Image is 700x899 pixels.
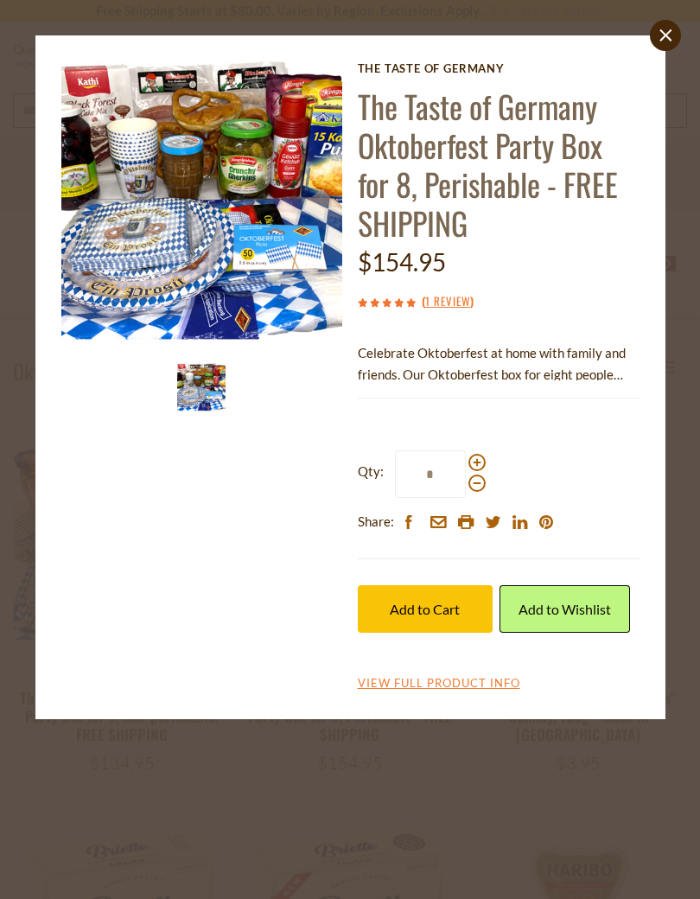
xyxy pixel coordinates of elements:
[61,61,343,343] img: The Taste of Germany Oktoberfest Party Box for 8, Perishable - FREE SHIPPING
[390,601,460,617] span: Add to Cart
[358,676,520,692] a: View Full Product Info
[425,292,470,311] a: 1 Review
[395,450,466,498] input: Qty:
[358,83,618,245] a: The Taste of Germany Oktoberfest Party Box for 8, Perishable - FREE SHIPPING
[177,363,226,411] img: The Taste of Germany Oktoberfest Party Box for 8, Perishable - FREE SHIPPING
[422,292,474,309] span: ( )
[358,511,394,532] span: Share:
[358,61,640,75] a: The Taste of Germany
[358,342,640,386] p: Celebrate Oktoberfest at home with family and friends. Our Oktoberfest box for eight people conta...
[358,461,384,482] strong: Qty:
[358,247,446,277] span: $154.95
[358,585,493,633] button: Add to Cart
[500,585,630,633] a: Add to Wishlist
